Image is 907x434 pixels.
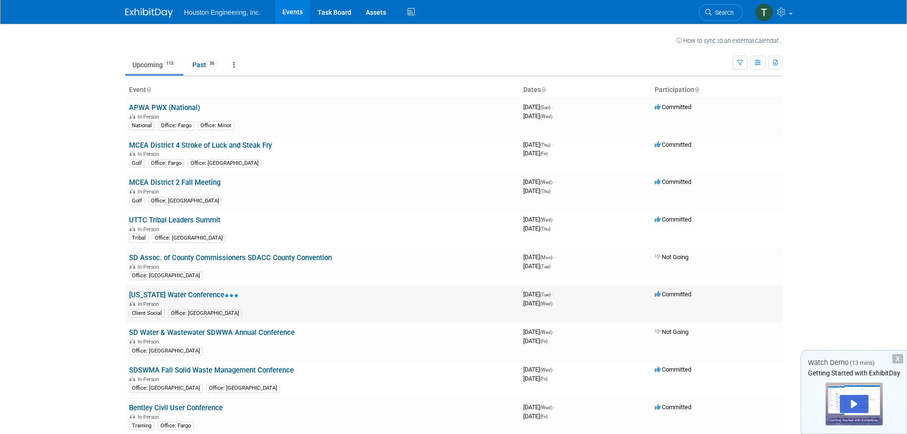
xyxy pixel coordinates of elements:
span: Committed [655,141,691,148]
span: In-Person [138,264,162,270]
img: In-Person Event [130,376,135,381]
span: - [554,404,555,411]
span: (Wed) [540,217,552,222]
span: - [552,103,553,111]
a: SD Water & Wastewater SDWWA Annual Conference [129,328,295,337]
a: [US_STATE] Water Conference [129,291,239,299]
span: [DATE] [523,291,553,298]
div: Golf [129,159,145,168]
span: [DATE] [523,328,555,335]
span: - [554,366,555,373]
a: UTTC Tribal Leaders Summit [129,216,220,224]
div: Office: Fargo [158,121,194,130]
span: (Wed) [540,330,552,335]
span: - [552,141,553,148]
div: Golf [129,197,145,205]
a: SD Assoc. of County Commissioners SDACC County Convention [129,253,332,262]
span: Committed [655,216,691,223]
span: [DATE] [523,178,555,185]
div: Office: [GEOGRAPHIC_DATA] [129,384,203,393]
th: Event [125,82,519,98]
div: Office: Minot [198,121,234,130]
a: SDSWMA Fall Solid Waste Management Conference [129,366,294,374]
span: In-Person [138,301,162,307]
th: Dates [519,82,651,98]
span: (Fri) [540,376,548,382]
span: Houston Engineering, Inc. [184,9,261,16]
span: [DATE] [523,216,555,223]
span: In-Person [138,114,162,120]
span: [DATE] [523,366,555,373]
img: In-Person Event [130,151,135,156]
a: Bentley Civil User Conference [129,404,223,412]
img: ExhibitDay [125,8,173,18]
img: In-Person Event [130,189,135,193]
span: (Wed) [540,405,552,410]
span: Search [712,9,734,16]
span: Committed [655,178,691,185]
span: 36 [207,60,217,67]
div: Office: [GEOGRAPHIC_DATA] [148,197,222,205]
span: Not Going [655,253,688,261]
span: (Thu) [540,189,550,194]
span: (Mon) [540,255,552,260]
div: National [129,121,155,130]
span: [DATE] [523,404,555,411]
span: (Tue) [540,292,550,297]
div: Getting Started with ExhibitDay [801,368,907,378]
span: [DATE] [523,413,548,420]
span: In-Person [138,189,162,195]
span: In-Person [138,226,162,232]
span: - [554,328,555,335]
th: Participation [651,82,782,98]
span: Committed [655,291,691,298]
div: Watch Demo [801,358,907,368]
span: Committed [655,366,691,373]
span: (Wed) [540,180,552,185]
div: Office: [GEOGRAPHIC_DATA] [168,309,242,318]
img: In-Person Event [130,414,135,419]
a: Past36 [185,56,224,74]
span: (Sun) [540,105,550,110]
a: Upcoming113 [125,56,183,74]
span: [DATE] [523,112,552,120]
span: (Fri) [540,339,548,344]
span: [DATE] [523,375,548,382]
span: - [554,253,555,261]
span: (Wed) [540,114,552,119]
div: Office: [GEOGRAPHIC_DATA] [206,384,280,393]
span: [DATE] [523,253,555,261]
span: (Tue) [540,264,550,269]
span: (Fri) [540,414,548,419]
span: - [554,216,555,223]
a: Sort by Start Date [541,86,546,93]
a: Search [699,4,743,21]
a: How to sync to an external calendar... [676,37,782,44]
span: [DATE] [523,300,552,307]
img: In-Person Event [130,339,135,343]
a: MCEA District 2 Fall Meeting [129,178,220,187]
span: In-Person [138,414,162,420]
span: (Thu) [540,226,550,232]
img: In-Person Event [130,301,135,306]
div: Office: [GEOGRAPHIC_DATA] [188,159,261,168]
span: [DATE] [523,225,550,232]
span: In-Person [138,339,162,345]
div: Dismiss [892,354,903,363]
div: Office: [GEOGRAPHIC_DATA] [129,347,203,355]
div: Office: [GEOGRAPHIC_DATA] [152,234,226,242]
span: (Fri) [540,151,548,156]
span: Committed [655,404,691,411]
span: [DATE] [523,141,553,148]
span: [DATE] [523,262,550,270]
img: In-Person Event [130,114,135,119]
div: Training [129,422,154,430]
div: Office: Fargo [158,422,194,430]
a: APWA PWX (National) [129,103,200,112]
span: (Thu) [540,142,550,148]
a: Sort by Event Name [146,86,151,93]
span: (13 mins) [850,360,875,366]
div: Office: Fargo [148,159,184,168]
span: (Wed) [540,367,552,373]
span: - [554,178,555,185]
